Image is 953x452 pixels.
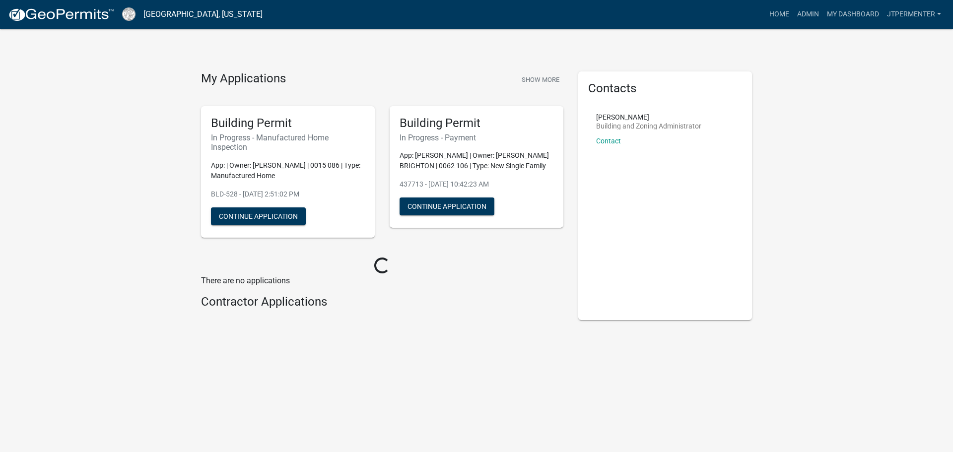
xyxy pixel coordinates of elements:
a: Admin [793,5,823,24]
img: Cook County, Georgia [122,7,136,21]
p: App: [PERSON_NAME] | Owner: [PERSON_NAME] BRIGHTON | 0062 106 | Type: New Single Family [400,150,553,171]
p: [PERSON_NAME] [596,114,701,121]
h4: My Applications [201,71,286,86]
p: 437713 - [DATE] 10:42:23 AM [400,179,553,190]
p: BLD-528 - [DATE] 2:51:02 PM [211,189,365,199]
h5: Building Permit [400,116,553,130]
a: jtpermenter [883,5,945,24]
h5: Building Permit [211,116,365,130]
a: Home [765,5,793,24]
p: App: | Owner: [PERSON_NAME] | 0015 086 | Type: Manufactured Home [211,160,365,181]
a: My Dashboard [823,5,883,24]
h5: Contacts [588,81,742,96]
p: There are no applications [201,275,563,287]
wm-workflow-list-section: Contractor Applications [201,295,563,313]
p: Building and Zoning Administrator [596,123,701,129]
h6: In Progress - Manufactured Home Inspection [211,133,365,152]
a: Contact [596,137,621,145]
a: [GEOGRAPHIC_DATA], [US_STATE] [143,6,263,23]
button: Show More [518,71,563,88]
h6: In Progress - Payment [400,133,553,142]
button: Continue Application [211,207,306,225]
h4: Contractor Applications [201,295,563,309]
button: Continue Application [400,197,494,215]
